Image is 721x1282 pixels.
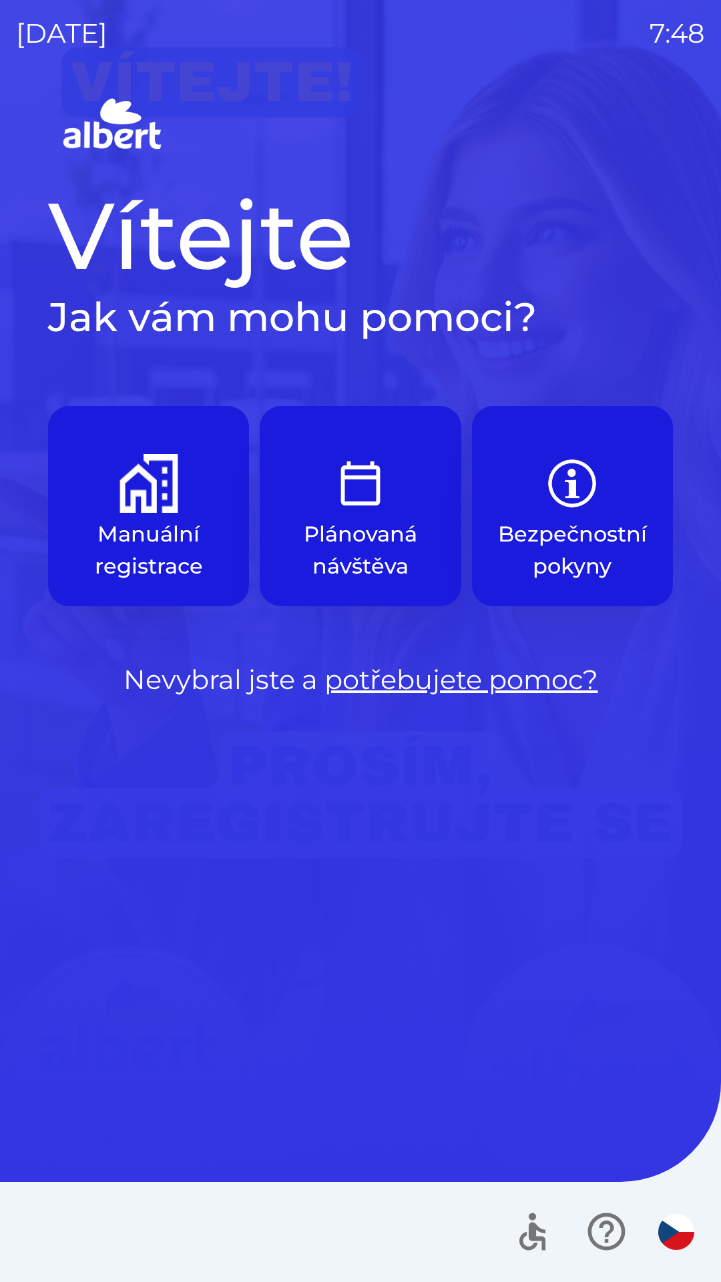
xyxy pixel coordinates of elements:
[658,1214,694,1250] img: cs flag
[119,454,178,513] img: d73f94ca-8ab6-4a86-aa04-b3561b69ae4e.png
[331,454,390,513] img: e9efe3d3-6003-445a-8475-3fd9a2e5368f.png
[48,179,673,292] h1: Vítejte
[324,663,598,696] a: potřebujete pomoc?
[48,406,249,606] button: Manuální registrace
[498,518,647,582] p: Bezpečnostní pokyny
[260,406,461,606] button: Plánovaná návštěva
[48,660,673,700] p: Nevybral jste a
[650,13,705,53] p: 7:48
[543,454,602,513] img: b85e123a-dd5f-4e82-bd26-90b222bbbbcf.png
[16,13,107,53] p: [DATE]
[48,93,673,158] img: Logo
[292,518,429,582] p: Plánovaná návštěva
[80,518,217,582] p: Manuální registrace
[48,292,673,342] h2: Jak vám mohu pomoci?
[472,406,673,606] button: Bezpečnostní pokyny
